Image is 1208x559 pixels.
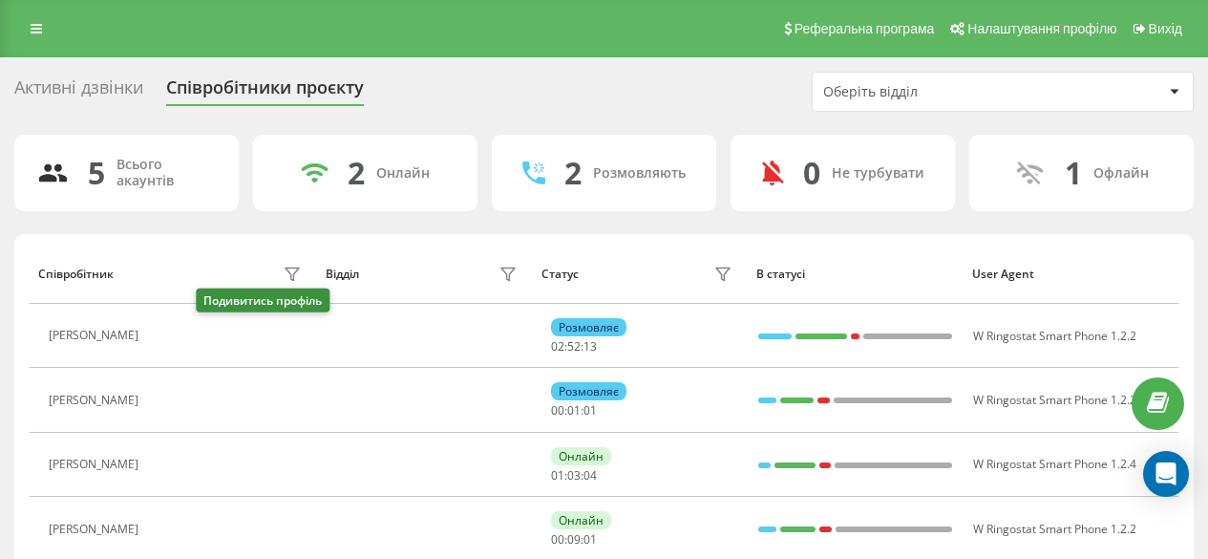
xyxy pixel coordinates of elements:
div: Оберіть відділ [823,84,1051,100]
div: User Agent [972,268,1170,281]
span: 13 [583,338,597,355]
div: Онлайн [551,511,611,529]
div: : : [551,404,597,418]
div: 2 [564,155,582,191]
span: 01 [567,402,581,419]
div: Не турбувати [832,165,924,182]
span: W Ringostat Smart Phone 1.2.2 [973,521,1136,537]
span: 00 [551,531,564,548]
span: W Ringostat Smart Phone 1.2.2 [973,392,1136,408]
div: Розмовляє [551,382,626,400]
div: Співробітники проєкту [166,77,364,107]
div: [PERSON_NAME] [49,394,143,407]
span: 52 [567,338,581,355]
div: : : [551,469,597,483]
div: 1 [1065,155,1082,191]
span: Налаштування профілю [967,21,1116,36]
span: 00 [551,402,564,419]
div: Онлайн [551,447,611,465]
span: Реферальна програма [795,21,935,36]
div: Онлайн [376,165,430,182]
span: Вихід [1149,21,1182,36]
span: W Ringostat Smart Phone 1.2.4 [973,456,1136,472]
div: 5 [88,155,105,191]
div: Open Intercom Messenger [1143,451,1189,497]
div: [PERSON_NAME] [49,329,143,342]
div: В статусі [756,268,954,281]
div: : : [551,340,597,354]
div: Розмовляє [551,318,626,336]
div: Офлайн [1093,165,1149,182]
div: Подивитись профіль [196,289,329,312]
div: Активні дзвінки [14,77,143,107]
div: Співробітник [38,268,114,281]
span: 01 [583,531,597,548]
span: 03 [567,467,581,484]
div: Розмовляють [593,165,686,182]
div: [PERSON_NAME] [49,458,143,471]
span: 01 [583,402,597,419]
div: Статус [541,268,579,281]
span: 04 [583,467,597,484]
span: 09 [567,531,581,548]
div: Всього акаунтів [117,157,216,189]
div: 0 [803,155,820,191]
div: [PERSON_NAME] [49,523,143,536]
span: 02 [551,338,564,355]
div: Відділ [326,268,359,281]
div: : : [551,533,597,547]
span: 01 [551,467,564,484]
span: W Ringostat Smart Phone 1.2.2 [973,328,1136,344]
div: 2 [348,155,365,191]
